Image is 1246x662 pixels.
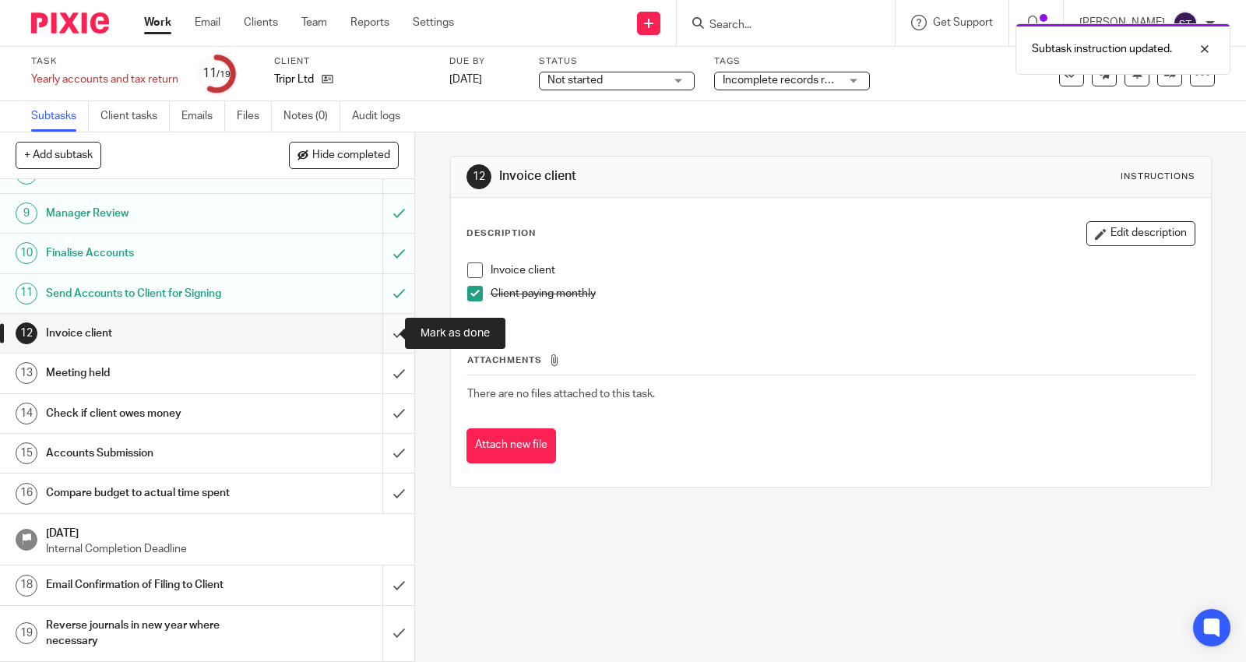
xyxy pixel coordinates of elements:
div: 15 [16,442,37,464]
div: Yearly accounts and tax return [31,72,178,87]
h1: Check if client owes money [46,402,260,425]
h1: Email Confirmation of Filing to Client [46,573,260,597]
button: Hide completed [289,142,399,168]
img: Pixie [31,12,109,33]
div: Instructions [1121,171,1195,183]
a: Audit logs [352,101,412,132]
div: 10 [16,242,37,264]
a: Notes (0) [283,101,340,132]
button: + Add subtask [16,142,101,168]
p: Tripr Ltd [274,72,314,87]
a: Clients [244,15,278,30]
div: 9 [16,202,37,224]
span: [DATE] [449,74,482,85]
a: Subtasks [31,101,89,132]
h1: Invoice client [46,322,260,345]
h1: Reverse journals in new year where necessary [46,614,260,653]
a: Email [195,15,220,30]
h1: Invoice client [499,168,864,185]
a: Work [144,15,171,30]
div: 14 [16,403,37,424]
h1: Manager Review [46,202,260,225]
p: Subtask instruction updated. [1032,41,1172,57]
label: Due by [449,55,519,68]
label: Client [274,55,430,68]
h1: Send Accounts to Client for Signing [46,282,260,305]
small: /19 [216,70,231,79]
span: Not started [547,75,603,86]
div: 11 [16,283,37,305]
div: 16 [16,483,37,505]
div: 12 [466,164,491,189]
div: 12 [16,322,37,344]
a: Client tasks [100,101,170,132]
button: Edit description [1086,221,1195,246]
img: svg%3E [1173,11,1198,36]
p: Description [466,227,536,240]
h1: Meeting held [46,361,260,385]
span: Incomplete records received from client [723,75,919,86]
h1: Compare budget to actual time spent [46,481,260,505]
h1: [DATE] [46,522,399,541]
div: 19 [16,622,37,644]
h1: Finalise Accounts [46,241,260,265]
div: 11 [202,65,231,83]
a: Emails [181,101,225,132]
p: Invoice client [491,262,1195,278]
p: Internal Completion Deadline [46,541,399,557]
span: Hide completed [312,150,390,162]
span: There are no files attached to this task. [467,389,655,400]
div: 18 [16,575,37,597]
a: Files [237,101,272,132]
a: Team [301,15,327,30]
label: Status [539,55,695,68]
label: Task [31,55,178,68]
a: Settings [413,15,454,30]
p: Client paying monthly [491,286,1195,301]
div: 13 [16,362,37,384]
button: Attach new file [466,428,556,463]
h1: Accounts Submission [46,442,260,465]
span: Attachments [467,356,542,364]
a: Reports [350,15,389,30]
